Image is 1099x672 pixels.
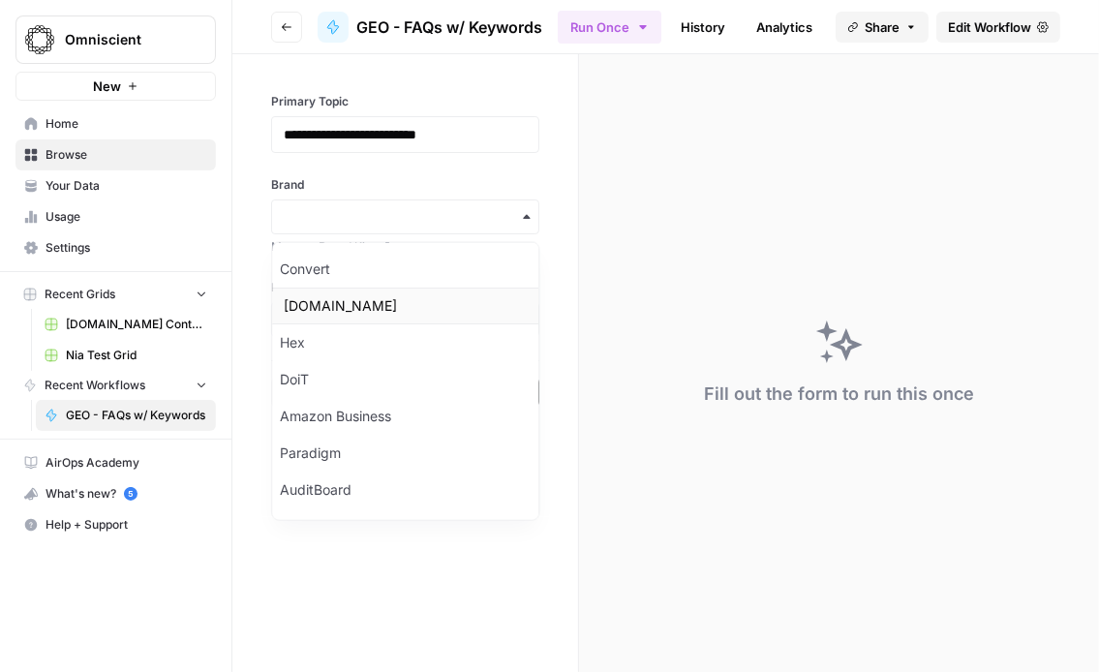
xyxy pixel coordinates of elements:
button: Workspace: Omniscient [15,15,216,64]
a: Nia Test Grid [36,340,216,371]
span: Settings [46,239,207,257]
div: [DOMAIN_NAME] [272,288,538,324]
span: Usage [46,208,207,226]
span: Browse [46,146,207,164]
a: Home [15,108,216,139]
a: Usage [15,201,216,232]
div: Hex [272,324,538,361]
text: 5 [128,489,133,499]
div: What's new? [16,479,215,508]
button: Run Once [558,11,661,44]
span: GEO - FAQs w/ Keywords [66,407,207,424]
a: History [669,12,737,43]
span: GEO - FAQs w/ Keywords [356,15,542,39]
button: Help + Support [15,509,216,540]
a: Edit Workflow [936,12,1060,43]
img: Omniscient Logo [22,22,57,57]
button: Share [836,12,929,43]
a: Analytics [745,12,824,43]
div: Convert [272,251,538,288]
a: Your Data [15,170,216,201]
span: Home [46,115,207,133]
a: AirOps Academy [15,447,216,478]
span: Recent Workflows [45,377,145,394]
div: AuditBoard [272,472,538,508]
div: Amazon Business [272,398,538,435]
button: New [15,72,216,101]
a: Manage Brand Kits [271,238,539,256]
a: GEO - FAQs w/ Keywords [36,400,216,431]
label: Primary Topic [271,93,539,110]
span: AirOps Academy [46,454,207,472]
span: Omniscient [65,30,182,49]
span: Help + Support [46,516,207,534]
div: DoiT [272,361,538,398]
a: [DOMAIN_NAME] Content Roadmap Report _ Omniscient Digital - Roadmap #11 (Q2 2025).csv [36,309,216,340]
span: Your Data [46,177,207,195]
a: GEO - FAQs w/ Keywords [318,12,542,43]
span: Nia Test Grid [66,347,207,364]
span: Edit Workflow [948,17,1031,37]
a: 5 [124,487,137,501]
a: Browse [15,139,216,170]
span: [DOMAIN_NAME] Content Roadmap Report _ Omniscient Digital - Roadmap #11 (Q2 2025).csv [66,316,207,333]
button: Recent Workflows [15,371,216,400]
button: What's new? 5 [15,478,216,509]
label: Brand [271,176,539,194]
div: UpGuard [272,508,538,545]
div: Fill out the form to run this once [704,381,974,408]
span: Share [865,17,900,37]
div: Paradigm [272,435,538,472]
span: New [93,76,121,96]
a: Settings [15,232,216,263]
span: Recent Grids [45,286,115,303]
button: Recent Grids [15,280,216,309]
